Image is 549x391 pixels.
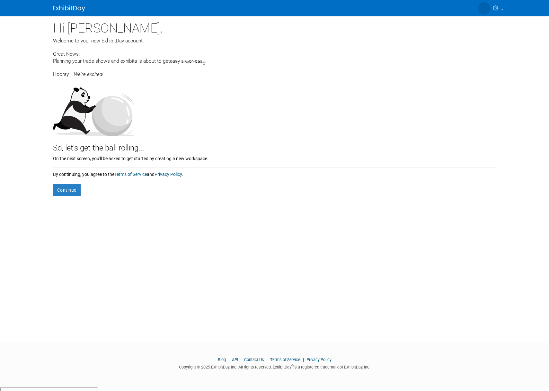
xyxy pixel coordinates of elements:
span: | [239,357,243,362]
div: Great News: [53,50,496,58]
div: Hooray — [53,65,496,78]
img: ExhibitDay [53,5,85,12]
img: Trent Parkinson [478,2,490,14]
span: super-easy [181,58,205,65]
sup: ® [291,364,294,368]
div: On the next screen, you'll be asked to get started by creating a new workspace. [53,154,496,162]
span: We're excited! [74,71,103,77]
span: | [301,357,305,362]
img: Let's get the ball rolling [53,81,140,136]
div: So, let's get the ball rolling... [53,136,496,154]
div: Hi [PERSON_NAME], [53,16,496,37]
button: Continue [53,184,81,196]
a: Terms of Service [270,357,300,362]
span: easy [170,58,180,64]
span: | [227,357,231,362]
a: Privacy Policy [155,172,182,177]
a: Privacy Policy [306,357,332,362]
div: By continuing, you agree to the and . [53,168,496,177]
a: API [232,357,238,362]
a: Contact Us [244,357,264,362]
span: | [265,357,269,362]
a: Blog [218,357,226,362]
div: Planning your trade shows and exhibits is about to get . [53,58,496,65]
a: Terms of Service [114,172,147,177]
div: Welcome to your new ExhibitDay account. [53,37,496,44]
